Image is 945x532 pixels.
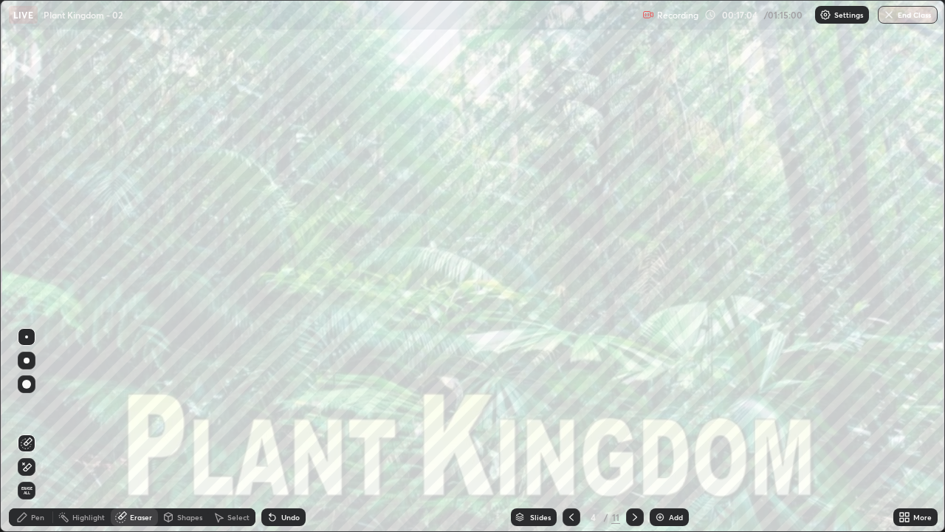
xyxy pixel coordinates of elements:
[18,486,35,495] span: Erase all
[72,514,105,521] div: Highlight
[31,514,44,521] div: Pen
[177,514,202,521] div: Shapes
[281,514,300,521] div: Undo
[227,514,250,521] div: Select
[44,9,123,21] p: Plant Kingdom - 02
[834,11,863,18] p: Settings
[883,9,895,21] img: end-class-cross
[13,9,33,21] p: LIVE
[530,514,551,521] div: Slides
[669,514,683,521] div: Add
[642,9,654,21] img: recording.375f2c34.svg
[604,513,608,522] div: /
[586,513,601,522] div: 4
[913,514,932,521] div: More
[130,514,152,521] div: Eraser
[654,511,666,523] img: add-slide-button
[611,511,620,524] div: 11
[819,9,831,21] img: class-settings-icons
[657,10,698,21] p: Recording
[878,6,938,24] button: End Class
